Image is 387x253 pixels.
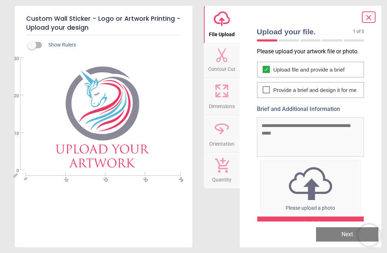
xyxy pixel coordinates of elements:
span: 1 of 5 [353,29,364,35]
button: Contour Cut [204,43,240,78]
span: 20 [102,176,106,181]
p: Please upload your artwork file or photo. [257,48,370,55]
span: 30 [5,56,19,62]
button: Orientation [204,115,240,152]
span: 10 [5,131,19,137]
span: Please upload a photo [286,205,335,211]
span: 39 [177,176,182,181]
span: 20 [5,93,19,99]
img: upload icon [261,165,361,202]
span: 0 [22,176,27,181]
div: Show Rulers [32,41,192,49]
span: Upload file and provide a brief [273,66,345,73]
span: Quantity [212,173,231,184]
span: cm [12,172,18,179]
span: Orientation [209,137,234,148]
span: 10 [62,176,67,181]
span: Provide a brief and design it for me [273,86,357,94]
h5: Custom Wall Sticker - Logo or Artwork Printing - Upload your design [26,11,181,35]
span: Upload your file. [257,26,353,37]
span: 0 [5,168,19,174]
span: 30 [142,176,146,181]
span: Dimensions [209,99,235,110]
span: Contour Cut [208,62,235,73]
div: Upload File [257,216,364,231]
button: Next [316,227,378,242]
label: Brief and Additional Information [257,105,364,113]
button: File Upload [204,6,240,43]
button: Quantity [204,152,240,188]
button: Dimensions [204,78,240,115]
iframe: Brevo live chat [358,224,380,246]
span: File Upload [209,28,235,38]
